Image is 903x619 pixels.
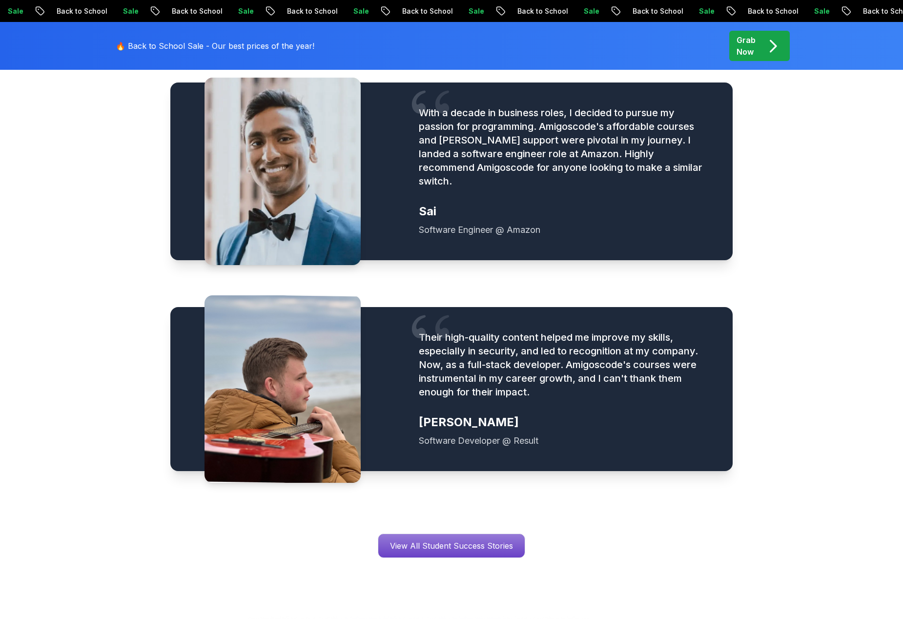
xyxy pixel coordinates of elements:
[690,6,721,16] p: Sale
[393,6,459,16] p: Back to School
[419,223,709,237] div: Software Engineer @ Amazon
[419,434,709,448] div: Software Developer @ Result
[419,204,709,219] div: Sai
[739,6,805,16] p: Back to School
[114,6,145,16] p: Sale
[419,330,709,399] p: Their high-quality content helped me improve my skills, especially in security, and led to recogn...
[737,34,756,58] p: Grab Now
[378,534,525,558] a: View All Student Success Stories
[205,295,361,483] img: Amir testimonial
[623,6,690,16] p: Back to School
[508,6,575,16] p: Back to School
[575,6,606,16] p: Sale
[344,6,375,16] p: Sale
[378,534,525,557] p: View All Student Success Stories
[116,40,314,52] p: 🔥 Back to School Sale - Our best prices of the year!
[419,414,709,430] div: [PERSON_NAME]
[419,106,709,188] p: With a decade in business roles, I decided to pursue my passion for programming. Amigoscode's aff...
[205,78,361,265] img: Sai testimonial
[459,6,491,16] p: Sale
[229,6,260,16] p: Sale
[278,6,344,16] p: Back to School
[47,6,114,16] p: Back to School
[163,6,229,16] p: Back to School
[805,6,836,16] p: Sale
